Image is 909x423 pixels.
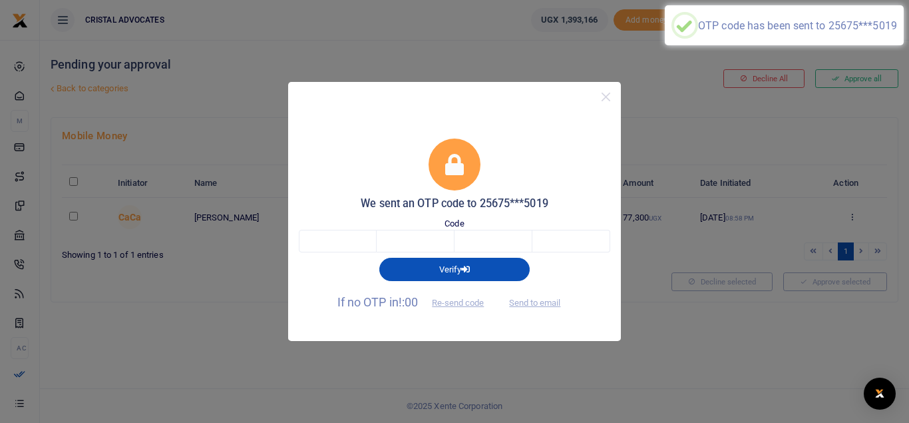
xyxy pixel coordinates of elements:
span: !:00 [399,295,418,309]
button: Verify [379,258,530,280]
label: Code [445,217,464,230]
div: OTP code has been sent to 25675***5019 [698,19,897,32]
button: Close [596,87,616,107]
div: Open Intercom Messenger [864,378,896,410]
h5: We sent an OTP code to 25675***5019 [299,197,610,211]
span: If no OTP in [337,295,496,309]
